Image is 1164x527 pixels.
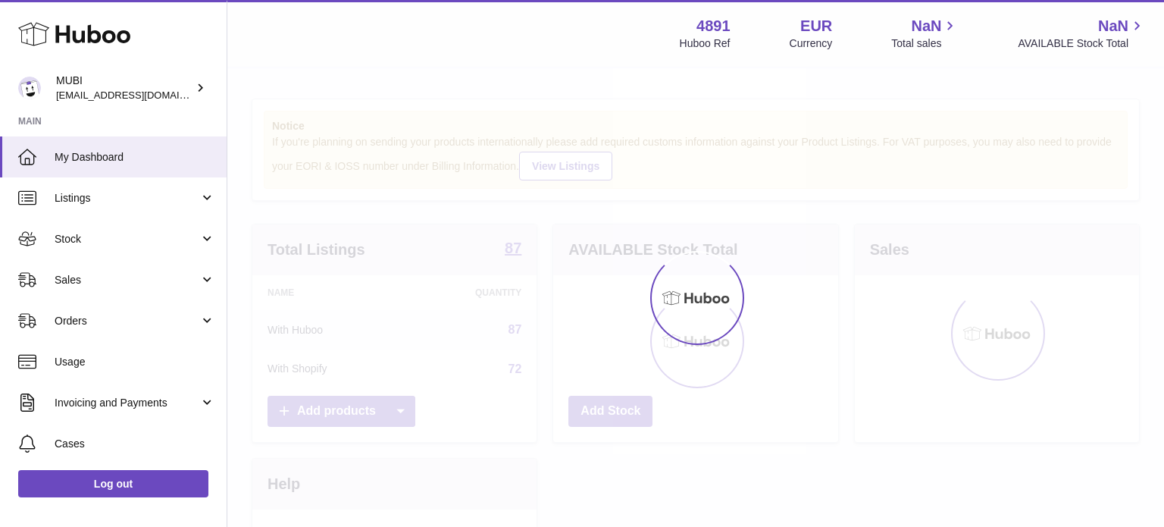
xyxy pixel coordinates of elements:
span: Invoicing and Payments [55,396,199,410]
span: AVAILABLE Stock Total [1018,36,1146,51]
a: Log out [18,470,208,497]
span: Orders [55,314,199,328]
span: NaN [911,16,941,36]
span: Cases [55,437,215,451]
span: My Dashboard [55,150,215,165]
img: internalAdmin-4891@internal.huboo.com [18,77,41,99]
div: Huboo Ref [680,36,731,51]
a: NaN AVAILABLE Stock Total [1018,16,1146,51]
span: Total sales [891,36,959,51]
a: NaN Total sales [891,16,959,51]
strong: EUR [800,16,832,36]
span: Listings [55,191,199,205]
div: Currency [790,36,833,51]
span: Sales [55,273,199,287]
span: Usage [55,355,215,369]
div: MUBI [56,74,192,102]
span: Stock [55,232,199,246]
span: NaN [1098,16,1128,36]
span: [EMAIL_ADDRESS][DOMAIN_NAME] [56,89,223,101]
strong: 4891 [696,16,731,36]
